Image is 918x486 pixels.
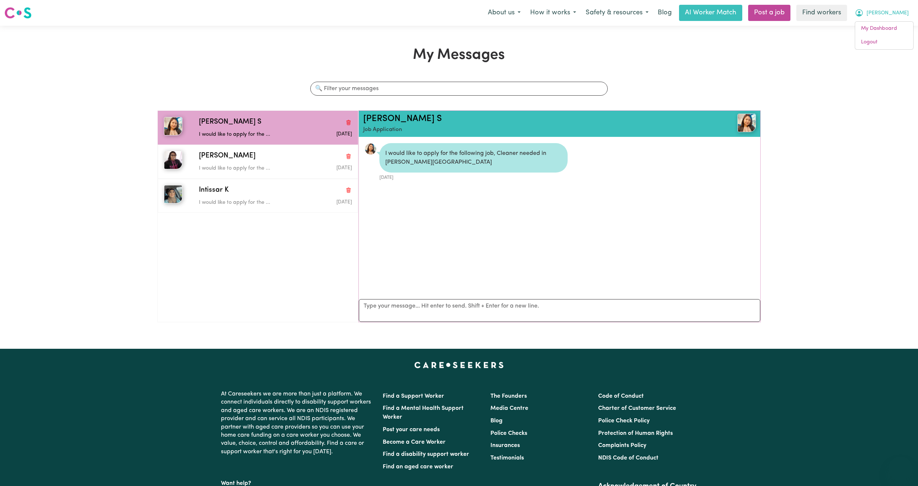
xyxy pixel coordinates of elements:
[199,199,301,207] p: I would like to apply for the ...
[363,126,690,134] p: Job Application
[157,46,761,64] h1: My Messages
[310,82,607,96] input: 🔍 Filter your messages
[383,405,464,420] a: Find a Mental Health Support Worker
[199,131,301,139] p: I would like to apply for the ...
[490,393,527,399] a: The Founders
[796,5,847,21] a: Find workers
[490,455,524,461] a: Testimonials
[336,200,352,205] span: Message sent on September 6, 2025
[855,21,914,50] div: My Account
[598,405,676,411] a: Charter of Customer Service
[363,114,442,123] a: [PERSON_NAME] S
[164,117,182,135] img: Sharmila S
[737,114,756,132] img: View Sharmila S's profile
[383,464,453,470] a: Find an aged care worker
[365,143,376,155] img: 1C99558331168049374C3E19C88209E9_avatar_blob
[4,6,32,19] img: Careseekers logo
[383,451,469,457] a: Find a disability support worker
[383,439,446,445] a: Become a Care Worker
[158,111,358,145] button: Sharmila S[PERSON_NAME] SDelete conversationI would like to apply for the ...Message sent on Sept...
[490,443,520,448] a: Insurances
[4,4,32,21] a: Careseekers logo
[598,430,673,436] a: Protection of Human Rights
[221,387,374,459] p: At Careseekers we are more than just a platform. We connect individuals directly to disability su...
[483,5,525,21] button: About us
[581,5,653,21] button: Safety & resources
[690,114,756,132] a: Sharmila S
[867,9,909,17] span: [PERSON_NAME]
[345,117,352,127] button: Delete conversation
[598,455,658,461] a: NDIS Code of Conduct
[679,5,742,21] a: AI Worker Match
[414,362,504,368] a: Careseekers home page
[379,143,568,173] div: I would like to apply for the following job, Cleaner needed in [PERSON_NAME][GEOGRAPHIC_DATA]
[598,393,644,399] a: Code of Conduct
[199,185,229,196] span: Intissar K
[199,164,301,173] p: I would like to apply for the ...
[525,5,581,21] button: How it works
[855,35,913,49] a: Logout
[889,457,912,480] iframe: Button to launch messaging window, conversation in progress
[490,418,503,424] a: Blog
[164,151,182,169] img: Margaret W
[365,143,376,155] a: View Sharmila S's profile
[490,430,527,436] a: Police Checks
[164,185,182,203] img: Intissar K
[748,5,790,21] a: Post a job
[336,166,352,170] span: Message sent on September 5, 2025
[199,117,261,128] span: [PERSON_NAME] S
[598,443,646,448] a: Complaints Policy
[345,152,352,161] button: Delete conversation
[199,151,256,162] span: [PERSON_NAME]
[158,145,358,178] button: Margaret W[PERSON_NAME]Delete conversationI would like to apply for the ...Message sent on Septem...
[345,185,352,195] button: Delete conversation
[490,405,528,411] a: Media Centre
[598,418,650,424] a: Police Check Policy
[379,173,568,181] div: [DATE]
[336,132,352,136] span: Message sent on September 0, 2025
[383,393,444,399] a: Find a Support Worker
[158,179,358,213] button: Intissar KIntissar KDelete conversationI would like to apply for the ...Message sent on September...
[653,5,676,21] a: Blog
[855,22,913,36] a: My Dashboard
[383,427,440,433] a: Post your care needs
[850,5,914,21] button: My Account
